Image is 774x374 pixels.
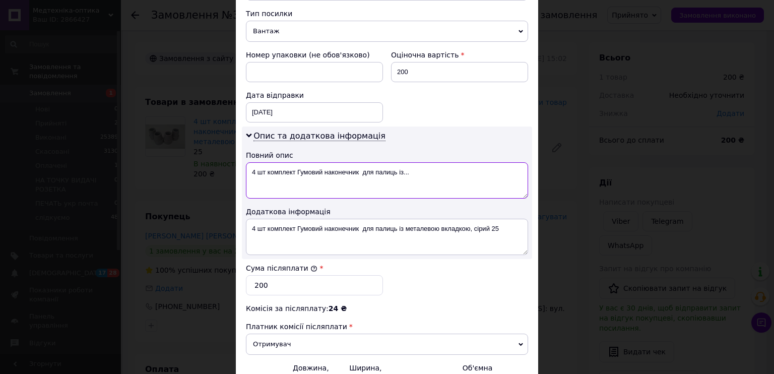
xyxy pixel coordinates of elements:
div: Комісія за післяплату: [246,303,528,314]
label: Сума післяплати [246,264,317,272]
div: Дата відправки [246,90,383,100]
span: Вантаж [246,21,528,42]
span: Отримувач [246,334,528,355]
span: 24 ₴ [329,304,347,313]
div: Номер упаковки (не обов'язково) [246,50,383,60]
div: Додаткова інформація [246,207,528,217]
span: Тип посилки [246,10,292,18]
span: Платник комісії післяплати [246,323,347,331]
textarea: 4 шт комплект Гумовий наконечник для палиць із металевою вкладкою, сірий 25 [246,219,528,255]
span: Опис та додаткова інформація [253,131,385,141]
div: Повний опис [246,150,528,160]
textarea: 4 шт комплект Гумовий наконечник для палиць із... [246,162,528,199]
div: Оціночна вартість [391,50,528,60]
